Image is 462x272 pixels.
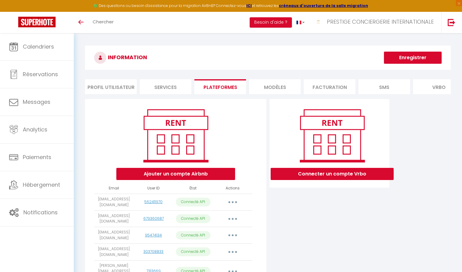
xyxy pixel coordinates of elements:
th: User ID [134,183,173,194]
li: Profil Utilisateur [85,79,137,94]
button: Ajouter un compte Airbnb [116,168,235,180]
a: créneaux d'ouverture de la salle migration [279,3,368,8]
th: Actions [213,183,252,194]
span: Paiements [23,153,51,161]
span: Notifications [23,209,58,216]
td: [EMAIL_ADDRESS][DOMAIN_NAME] [94,210,134,227]
span: PRESTIGE CONCIERGERIE INTERNATIONALE [327,18,434,25]
span: Messages [23,98,50,106]
img: ... [314,17,323,26]
td: [EMAIL_ADDRESS][DOMAIN_NAME] [94,227,134,244]
th: Email [94,183,134,194]
button: Besoin d'aide ? [250,17,292,28]
span: Hébergement [23,181,60,189]
button: Enregistrer [384,52,442,64]
p: Connecté API [176,247,210,256]
img: rent.png [293,107,371,165]
li: Plateformes [194,79,246,94]
button: Connecter un compte Vrbo [271,168,394,180]
a: Chercher [88,12,118,33]
p: Connecté API [176,231,210,240]
li: Facturation [304,79,355,94]
a: ICI [246,3,252,8]
a: 679360687 [143,216,164,221]
a: 562411970 [144,199,163,204]
img: rent.png [137,107,214,165]
th: État [173,183,213,194]
td: [EMAIL_ADDRESS][DOMAIN_NAME] [94,243,134,260]
img: Super Booking [18,17,56,27]
img: logout [448,19,455,26]
td: [EMAIL_ADDRESS][DOMAIN_NAME] [94,194,134,210]
li: SMS [358,79,410,94]
p: Connecté API [176,214,210,223]
span: Réservations [23,70,58,78]
span: Calendriers [23,43,54,50]
a: 303708833 [143,249,163,254]
li: Services [140,79,191,94]
li: MODÈLES [249,79,301,94]
span: Chercher [93,19,114,25]
p: Connecté API [176,198,210,206]
span: Analytics [23,126,47,133]
a: 95474134 [145,233,162,238]
h3: INFORMATION [85,46,451,70]
a: ... PRESTIGE CONCIERGERIE INTERNATIONALE [309,12,441,33]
